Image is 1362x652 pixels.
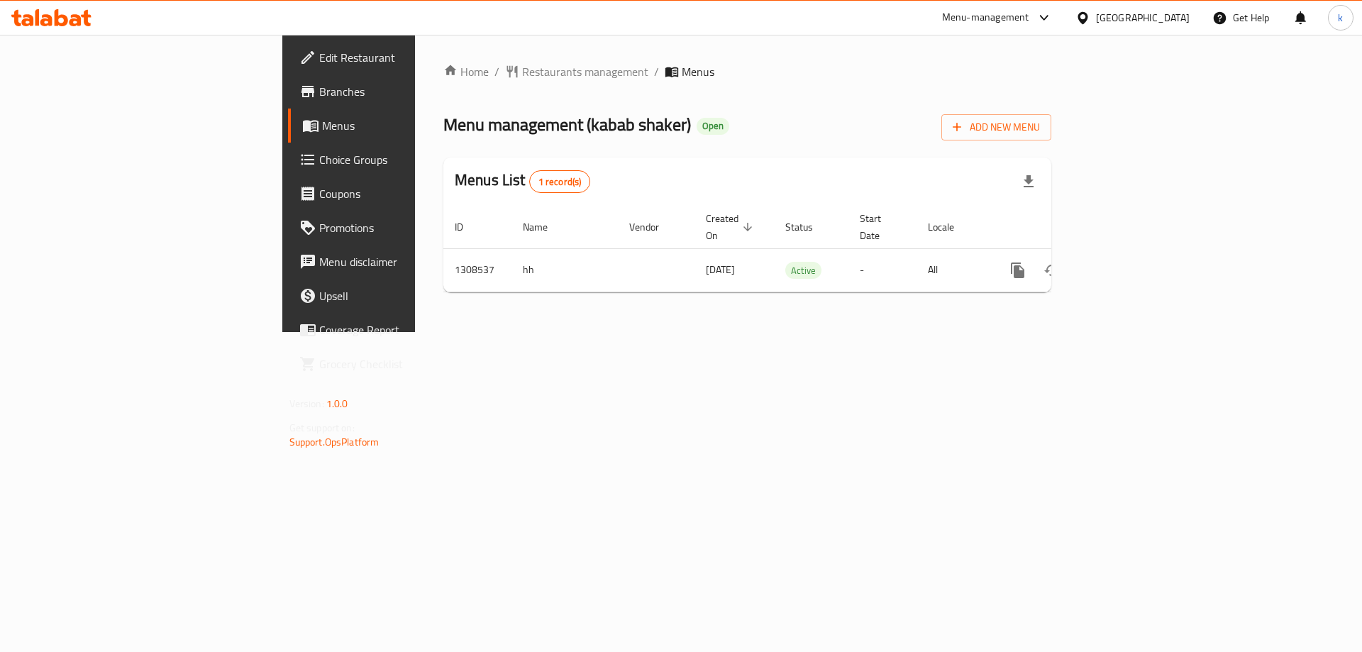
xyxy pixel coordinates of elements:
[288,347,510,381] a: Grocery Checklist
[529,170,591,193] div: Total records count
[682,63,714,80] span: Menus
[319,253,499,270] span: Menu disclaimer
[917,248,990,292] td: All
[288,74,510,109] a: Branches
[511,248,618,292] td: hh
[785,219,831,236] span: Status
[942,9,1029,26] div: Menu-management
[322,117,499,134] span: Menus
[443,206,1148,292] table: enhanced table
[319,49,499,66] span: Edit Restaurant
[1096,10,1190,26] div: [GEOGRAPHIC_DATA]
[785,263,821,279] span: Active
[288,245,510,279] a: Menu disclaimer
[697,120,729,132] span: Open
[706,210,757,244] span: Created On
[443,109,691,140] span: Menu management ( kabab shaker )
[941,114,1051,140] button: Add New Menu
[319,83,499,100] span: Branches
[288,279,510,313] a: Upsell
[928,219,973,236] span: Locale
[530,175,590,189] span: 1 record(s)
[697,118,729,135] div: Open
[319,287,499,304] span: Upsell
[288,177,510,211] a: Coupons
[629,219,677,236] span: Vendor
[319,185,499,202] span: Coupons
[848,248,917,292] td: -
[523,219,566,236] span: Name
[1012,165,1046,199] div: Export file
[288,313,510,347] a: Coverage Report
[288,109,510,143] a: Menus
[860,210,899,244] span: Start Date
[706,260,735,279] span: [DATE]
[953,118,1040,136] span: Add New Menu
[289,394,324,413] span: Version:
[288,211,510,245] a: Promotions
[319,151,499,168] span: Choice Groups
[455,219,482,236] span: ID
[522,63,648,80] span: Restaurants management
[319,321,499,338] span: Coverage Report
[505,63,648,80] a: Restaurants management
[1001,253,1035,287] button: more
[1338,10,1343,26] span: k
[288,40,510,74] a: Edit Restaurant
[443,63,1051,80] nav: breadcrumb
[289,433,380,451] a: Support.OpsPlatform
[326,394,348,413] span: 1.0.0
[288,143,510,177] a: Choice Groups
[289,419,355,437] span: Get support on:
[455,170,590,193] h2: Menus List
[319,219,499,236] span: Promotions
[319,355,499,372] span: Grocery Checklist
[990,206,1148,249] th: Actions
[654,63,659,80] li: /
[1035,253,1069,287] button: Change Status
